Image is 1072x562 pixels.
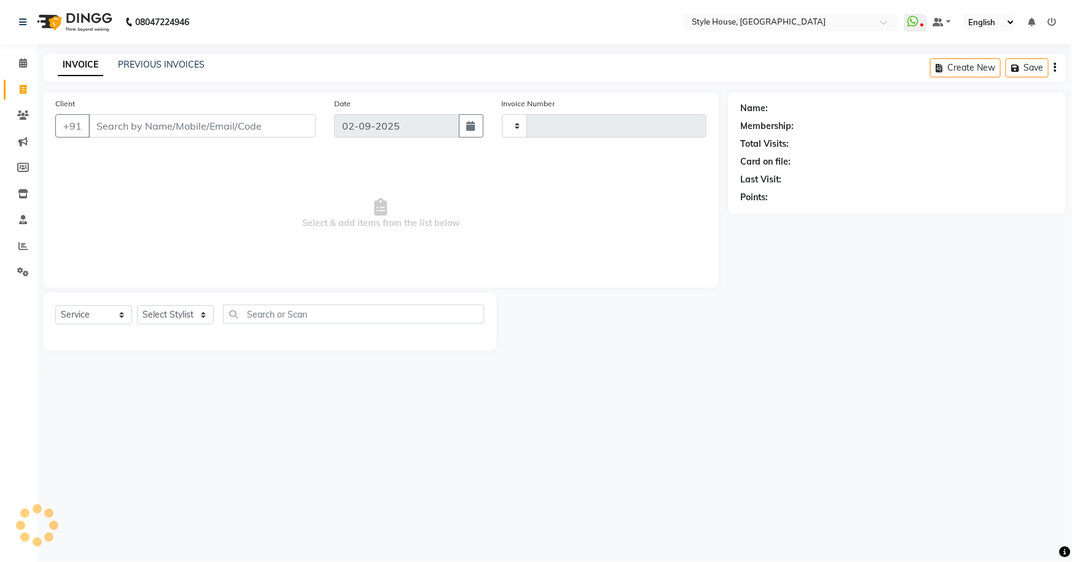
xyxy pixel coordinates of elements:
div: Last Visit: [740,173,781,186]
a: INVOICE [58,54,103,76]
b: 08047224946 [135,5,189,39]
button: Create New [930,58,1001,77]
button: +91 [55,114,90,138]
input: Search or Scan [223,305,484,324]
img: logo [31,5,115,39]
a: PREVIOUS INVOICES [118,59,205,70]
div: Card on file: [740,155,791,168]
button: Save [1006,58,1049,77]
label: Date [334,98,351,109]
div: Membership: [740,120,794,133]
input: Search by Name/Mobile/Email/Code [88,114,316,138]
div: Name: [740,102,768,115]
div: Total Visits: [740,138,789,150]
label: Client [55,98,75,109]
div: Points: [740,191,768,204]
label: Invoice Number [502,98,555,109]
span: Select & add items from the list below [55,152,706,275]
